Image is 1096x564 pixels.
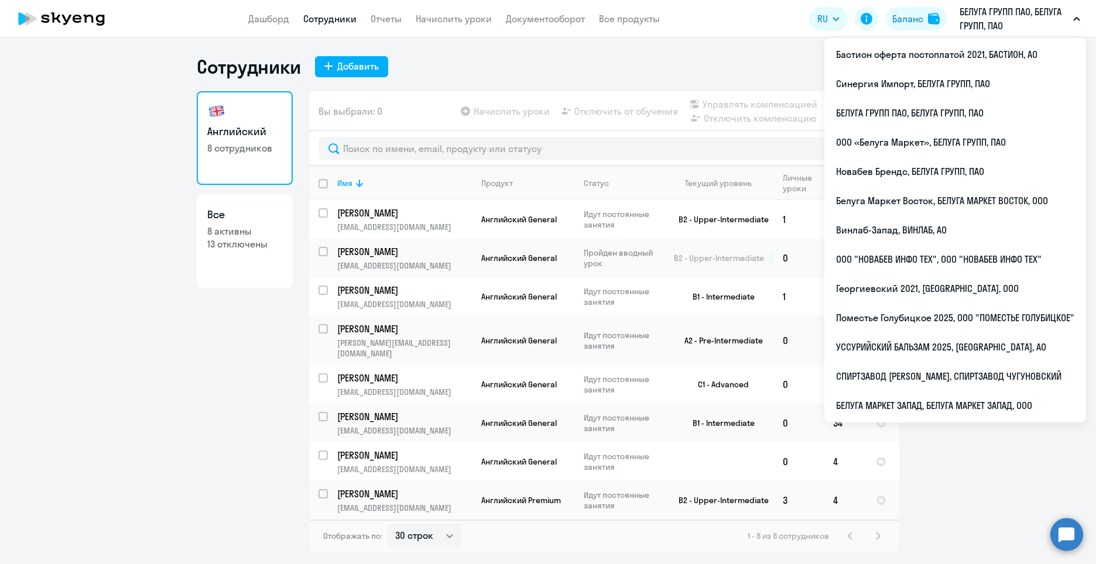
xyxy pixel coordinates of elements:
p: БЕЛУГА ГРУПП ПАО, БЕЛУГА ГРУПП, ПАО [960,5,1068,33]
p: Идут постоянные занятия [584,451,664,472]
p: [PERSON_NAME] [337,284,470,297]
td: 4 [824,442,866,481]
button: БЕЛУГА ГРУПП ПАО, БЕЛУГА ГРУПП, ПАО [954,5,1086,33]
p: [EMAIL_ADDRESS][DOMAIN_NAME] [337,503,471,513]
span: Английский General [481,214,557,225]
button: Добавить [315,56,388,77]
p: 8 активны [207,225,282,238]
td: 3 [824,200,866,239]
button: Балансbalance [885,7,947,30]
p: [PERSON_NAME] [337,487,470,500]
p: [EMAIL_ADDRESS][DOMAIN_NAME] [337,387,471,397]
td: 1 [773,277,824,316]
td: 0 [773,442,824,481]
td: 1 [773,200,824,239]
p: [PERSON_NAME] [337,410,470,423]
td: 34 [824,404,866,442]
span: Английский General [481,379,557,390]
div: Имя [337,178,471,188]
td: 3 [773,481,824,520]
td: 4 [824,481,866,520]
img: english [207,102,226,121]
a: [PERSON_NAME] [337,372,471,384]
a: [PERSON_NAME] [337,284,471,297]
span: Английский General [481,291,557,302]
td: 0 [773,365,824,404]
span: 1 - 8 из 8 сотрудников [748,531,829,541]
div: Продукт [481,178,574,188]
a: [PERSON_NAME] [337,207,471,219]
a: Начислить уроки [416,13,492,25]
p: [PERSON_NAME] [337,322,470,335]
div: Баланс [892,12,923,26]
span: Английский General [481,253,557,263]
h3: Все [207,207,282,222]
p: Идут постоянные занятия [584,330,664,351]
span: Английский General [481,456,557,467]
p: [EMAIL_ADDRESS][DOMAIN_NAME] [337,260,471,271]
span: RU [817,12,828,26]
td: 0 [773,404,824,442]
a: [PERSON_NAME] [337,245,471,258]
div: Продукт [481,178,513,188]
td: 0 [773,316,824,365]
p: [EMAIL_ADDRESS][DOMAIN_NAME] [337,299,471,309]
td: C1 - Advanced [665,365,773,404]
a: [PERSON_NAME] [337,410,471,423]
div: Добавить [337,59,379,73]
p: 8 сотрудников [207,142,282,154]
p: [EMAIL_ADDRESS][DOMAIN_NAME] [337,425,471,436]
h3: Английский [207,124,282,139]
div: Статус [584,178,664,188]
span: Отображать по: [323,531,382,541]
a: [PERSON_NAME] [337,487,471,500]
p: [EMAIL_ADDRESS][DOMAIN_NAME] [337,464,471,474]
p: 13 отключены [207,238,282,250]
div: Текущий уровень [685,178,752,188]
span: Английский General [481,335,557,346]
td: 0 [773,239,824,277]
p: Пройден вводный урок [584,247,664,269]
div: Текущий уровень [674,178,773,188]
span: Английский General [481,418,557,428]
a: Английский8 сотрудников [197,91,293,185]
span: Английский Premium [481,495,561,505]
button: RU [809,7,848,30]
input: Поиск по имени, email, продукту или статусу [318,137,890,160]
td: 29 [824,239,866,277]
p: Идут постоянные занятия [584,209,664,230]
a: Документооборот [506,13,585,25]
a: [PERSON_NAME] [337,322,471,335]
a: Дашборд [248,13,289,25]
td: B1 - Intermediate [665,277,773,316]
p: Идут постоянные занятия [584,374,664,395]
p: Идут постоянные занятия [584,490,664,511]
a: Сотрудники [303,13,357,25]
span: B2 - Upper-Intermediate [674,253,764,263]
img: balance [928,13,940,25]
p: [PERSON_NAME] [337,449,470,462]
td: 15 [824,277,866,316]
div: Имя [337,178,352,188]
td: B1 - Intermediate [665,404,773,442]
p: Идут постоянные занятия [584,412,664,434]
a: Отчеты [371,13,402,25]
td: 1 [824,365,866,404]
div: Личные уроки [783,173,823,194]
p: [PERSON_NAME] [337,245,470,258]
td: B2 - Upper-Intermediate [665,481,773,520]
div: Личные уроки [783,173,816,194]
a: Все8 активны13 отключены [197,194,293,288]
a: [PERSON_NAME] [337,449,471,462]
td: A2 - Pre-Intermediate [665,316,773,365]
p: [EMAIL_ADDRESS][DOMAIN_NAME] [337,222,471,232]
td: 36 [824,316,866,365]
p: [PERSON_NAME][EMAIL_ADDRESS][DOMAIN_NAME] [337,338,471,359]
h1: Сотрудники [197,55,301,78]
p: [PERSON_NAME] [337,207,470,219]
p: Идут постоянные занятия [584,286,664,307]
div: Статус [584,178,609,188]
span: Вы выбрали: 0 [318,104,382,118]
a: Все продукты [599,13,660,25]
